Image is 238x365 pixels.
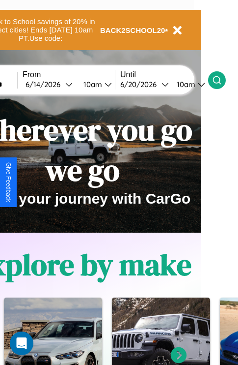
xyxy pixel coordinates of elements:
button: 10am [76,79,115,90]
div: 6 / 20 / 2026 [120,80,161,89]
div: 10am [172,80,198,89]
label: Until [120,70,208,79]
b: BACK2SCHOOL20 [100,26,165,34]
label: From [23,70,115,79]
button: 10am [169,79,208,90]
div: 6 / 14 / 2026 [26,80,65,89]
div: 10am [79,80,105,89]
div: Open Intercom Messenger [10,332,33,355]
div: Give Feedback [5,162,12,202]
button: 6/14/2026 [23,79,76,90]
